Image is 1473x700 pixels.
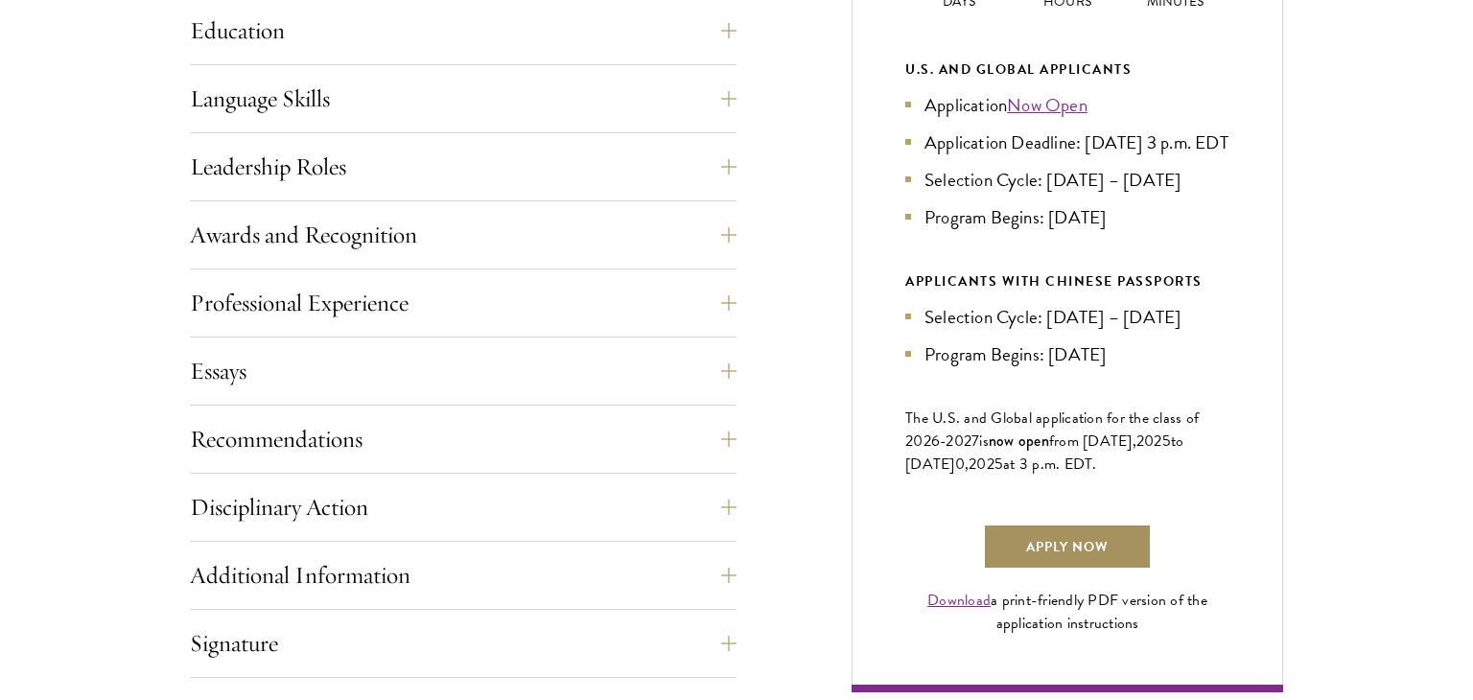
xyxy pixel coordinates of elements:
[1162,430,1171,453] span: 5
[931,430,940,453] span: 6
[927,589,991,612] a: Download
[190,76,736,122] button: Language Skills
[994,453,1003,476] span: 5
[905,58,1229,82] div: U.S. and Global Applicants
[905,303,1229,331] li: Selection Cycle: [DATE] – [DATE]
[905,203,1229,231] li: Program Begins: [DATE]
[905,166,1229,194] li: Selection Cycle: [DATE] – [DATE]
[979,430,989,453] span: is
[190,416,736,462] button: Recommendations
[989,430,1049,452] span: now open
[905,589,1229,635] div: a print-friendly PDF version of the application instructions
[190,212,736,258] button: Awards and Recognition
[1136,430,1162,453] span: 202
[983,524,1152,570] a: Apply Now
[905,407,1199,453] span: The U.S. and Global application for the class of 202
[971,430,979,453] span: 7
[190,620,736,666] button: Signature
[190,144,736,190] button: Leadership Roles
[1003,453,1097,476] span: at 3 p.m. EDT.
[905,430,1183,476] span: to [DATE]
[940,430,971,453] span: -202
[905,91,1229,119] li: Application
[965,453,969,476] span: ,
[190,8,736,54] button: Education
[190,552,736,598] button: Additional Information
[969,453,994,476] span: 202
[190,484,736,530] button: Disciplinary Action
[1049,430,1136,453] span: from [DATE],
[905,269,1229,293] div: APPLICANTS WITH CHINESE PASSPORTS
[905,340,1229,368] li: Program Begins: [DATE]
[190,348,736,394] button: Essays
[190,280,736,326] button: Professional Experience
[1007,91,1087,119] a: Now Open
[955,453,965,476] span: 0
[905,128,1229,156] li: Application Deadline: [DATE] 3 p.m. EDT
